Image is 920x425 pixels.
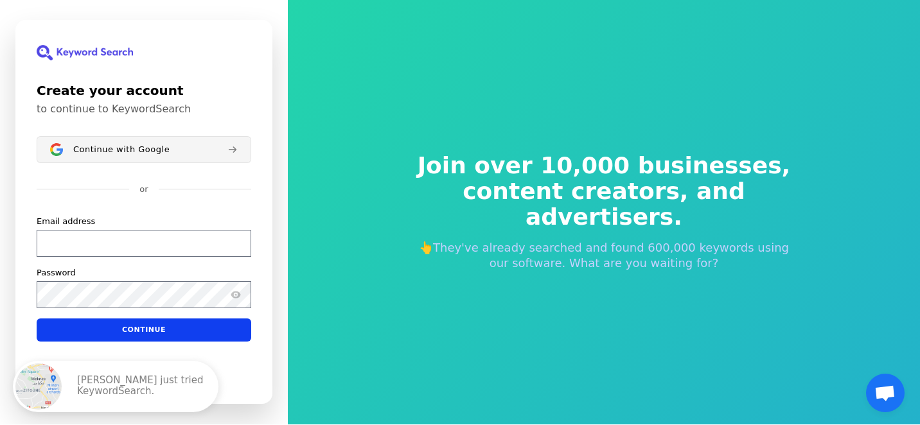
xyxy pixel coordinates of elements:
[37,81,251,100] h1: Create your account
[77,375,206,398] p: [PERSON_NAME] just tried KeywordSearch.
[139,184,148,195] p: or
[37,103,251,116] p: to continue to KeywordSearch
[37,267,76,279] label: Password
[37,216,95,227] label: Email address
[37,318,251,342] button: Continue
[409,240,799,271] p: 👆They've already searched and found 600,000 keywords using our software. What are you waiting for?
[409,178,799,230] span: content creators, and advertisers.
[50,143,63,156] img: Sign in with Google
[37,136,251,163] button: Sign in with GoogleContinue with Google
[866,374,905,412] div: Bate-papo aberto
[409,153,799,178] span: Join over 10,000 businesses,
[73,144,170,155] span: Continue with Google
[228,287,243,302] button: Show password
[15,363,62,410] img: Meknes, Morocco
[37,45,133,60] img: KeywordSearch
